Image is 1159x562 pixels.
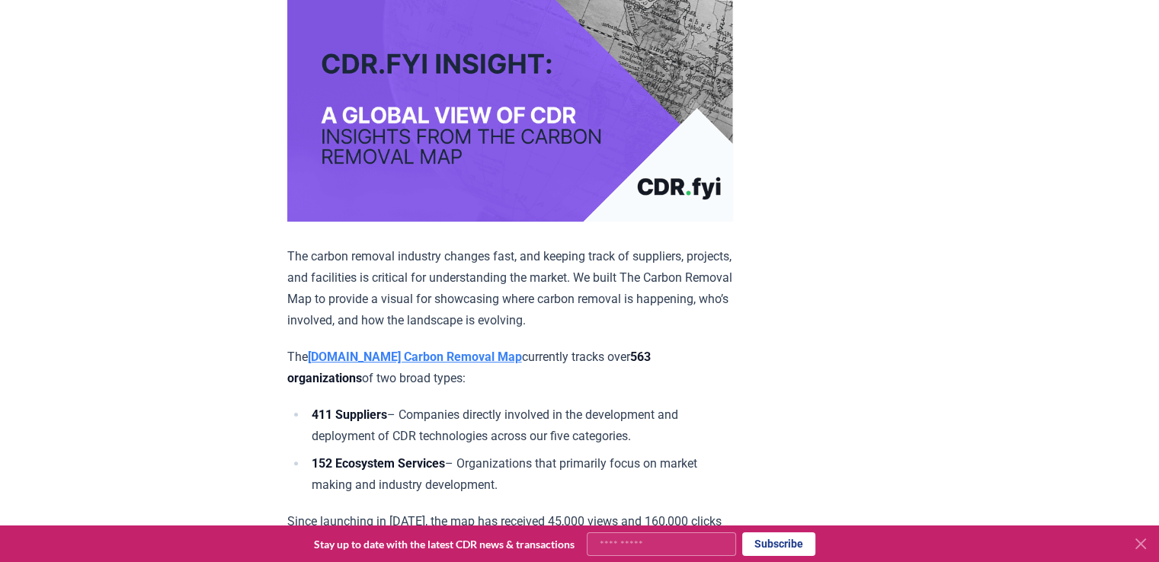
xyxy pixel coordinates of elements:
li: – Companies directly involved in the development and deployment of CDR technologies across our fi... [307,404,733,447]
strong: 152 Ecosystem Services [312,456,445,471]
p: Since launching in [DATE], the map has received 45,000 views and 160,000 clicks and has become a ... [287,511,733,554]
strong: 411 Suppliers [312,407,387,422]
li: – Organizations that primarily focus on market making and industry development. [307,453,733,496]
p: The carbon removal industry changes fast, and keeping track of suppliers, projects, and facilitie... [287,246,733,331]
strong: 563 organizations [287,350,651,385]
p: The currently tracks over of two broad types: [287,346,733,389]
a: [DOMAIN_NAME] Carbon Removal Map [308,350,522,364]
